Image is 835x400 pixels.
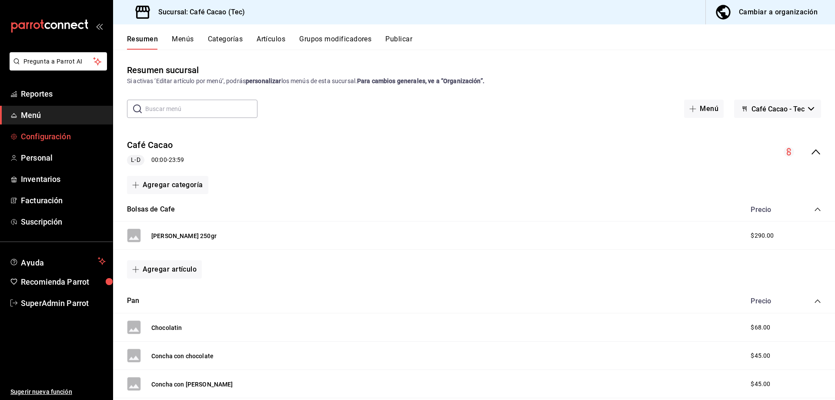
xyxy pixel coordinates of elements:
div: 00:00 - 23:59 [127,155,184,165]
button: Bolsas de Cafe [127,205,175,215]
button: [PERSON_NAME] 250gr [151,232,217,240]
button: Agregar artículo [127,260,202,279]
button: open_drawer_menu [96,23,103,30]
button: Café Cacao - Tec [734,100,821,118]
button: collapse-category-row [814,206,821,213]
button: Menú [684,100,724,118]
span: Pregunta a Parrot AI [23,57,94,66]
span: $45.00 [751,380,770,389]
div: collapse-menu-row [113,132,835,172]
strong: personalizar [246,77,281,84]
button: Publicar [385,35,412,50]
span: $290.00 [751,231,774,240]
button: Menús [172,35,194,50]
span: Café Cacao - Tec [751,105,805,113]
button: Artículos [257,35,285,50]
strong: Para cambios generales, ve a “Organización”. [357,77,484,84]
span: Personal [21,152,106,164]
span: Ayuda [21,256,94,266]
div: Si activas ‘Editar artículo por menú’, podrás los menús de esta sucursal. [127,77,821,86]
div: Precio [742,297,798,305]
button: Chocolatin [151,323,182,332]
span: L-D [127,155,144,165]
div: Resumen sucursal [127,64,199,77]
span: Inventarios [21,173,106,185]
span: Recomienda Parrot [21,276,106,288]
input: Buscar menú [145,100,257,118]
div: Cambiar a organización [739,6,818,18]
div: navigation tabs [127,35,835,50]
span: SuperAdmin Parrot [21,297,106,309]
button: collapse-category-row [814,298,821,305]
button: Concha con chocolate [151,352,214,360]
button: Resumen [127,35,158,50]
span: Suscripción [21,216,106,228]
span: Sugerir nueva función [10,387,106,397]
button: Grupos modificadores [299,35,371,50]
span: $45.00 [751,351,770,360]
button: Pan [127,296,140,306]
span: Facturación [21,195,106,206]
button: Agregar categoría [127,176,208,194]
button: Categorías [208,35,243,50]
a: Pregunta a Parrot AI [6,63,107,72]
button: Pregunta a Parrot AI [10,52,107,71]
span: Reportes [21,88,106,100]
button: Café Cacao [127,139,173,151]
h3: Sucursal: Café Cacao (Tec) [151,7,245,17]
button: Concha con [PERSON_NAME] [151,380,233,389]
span: Configuración [21,131,106,142]
span: Menú [21,109,106,121]
span: $68.00 [751,323,770,332]
div: Precio [742,205,798,214]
